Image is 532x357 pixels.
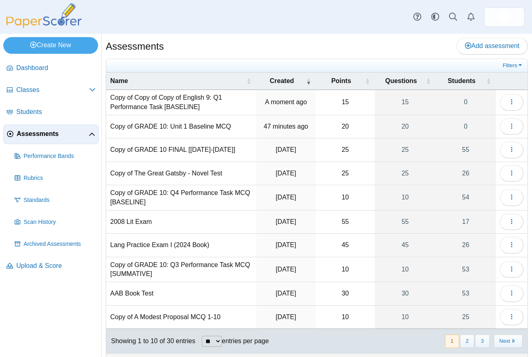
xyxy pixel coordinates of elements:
[276,290,296,297] time: [DATE]
[106,329,195,353] div: Showing 1 to 10 of 30 entries
[375,257,436,282] a: 10
[24,240,96,248] span: Archived Assessments
[3,256,99,276] a: Upload & Score
[365,72,370,90] span: Points : Activate to sort
[375,210,436,233] a: 55
[484,7,525,27] a: ps.aVEBcgCxQUDAswXp
[306,72,311,90] span: Created : Activate to remove sorting
[494,335,523,348] button: Next
[3,59,99,78] a: Dashboard
[498,11,511,24] img: ps.aVEBcgCxQUDAswXp
[445,335,459,348] button: 1
[106,306,256,329] td: Copy of A Modest Proposal MCQ 1-10
[11,191,99,210] a: Standards
[316,185,375,210] td: 10
[276,170,296,177] time: [DATE]
[375,185,436,210] a: 10
[444,335,523,348] nav: pagination
[106,234,256,257] td: Lang Practice Exam I (2024 Book)
[16,64,96,72] span: Dashboard
[462,8,480,26] a: Alerts
[436,257,496,282] a: 53
[436,234,496,256] a: 26
[106,90,256,115] td: Copy of Copy of Copy of English 9: Q1 Performance Task [BASELINE]
[106,257,256,283] td: Copy of GRADE 10: Q3 Performance Task MCQ [SUMMATIVE]
[316,90,375,115] td: 15
[16,85,89,94] span: Classes
[3,125,99,144] a: Assessments
[436,115,496,138] a: 0
[24,152,96,160] span: Performance Bands
[3,37,98,53] a: Create New
[106,138,256,162] td: Copy of GRADE 10 FINAL [[DATE]-[DATE]]
[106,282,256,305] td: AAB Book Test
[276,241,296,248] time: [DATE]
[436,138,496,161] a: 55
[11,169,99,188] a: Rubrics
[316,115,375,138] td: 20
[436,90,496,115] a: 0
[436,282,496,305] a: 53
[436,210,496,233] a: 17
[436,185,496,210] a: 54
[265,99,307,105] time: A moment ago
[106,39,164,53] h1: Assessments
[106,210,256,234] td: 2008 Lit Exam
[11,234,99,254] a: Archived Assessments
[222,337,269,344] label: entries per page
[3,81,99,100] a: Classes
[316,306,375,329] td: 10
[17,129,89,138] span: Assessments
[106,162,256,185] td: Copy of The Great Gatsby - Novel Test
[16,261,96,270] span: Upload & Score
[24,218,96,226] span: Scan History
[316,138,375,162] td: 25
[276,218,296,225] time: [DATE]
[16,107,96,116] span: Students
[11,212,99,232] a: Scan History
[316,282,375,305] td: 30
[475,335,489,348] button: 3
[375,306,436,329] a: 10
[3,22,85,29] a: PaperScorer
[316,257,375,283] td: 10
[270,77,294,84] span: Created
[276,146,296,153] time: [DATE]
[24,196,96,204] span: Standards
[375,162,436,185] a: 25
[436,162,496,185] a: 26
[276,194,296,201] time: [DATE]
[375,115,436,138] a: 20
[3,103,99,122] a: Students
[375,90,436,115] a: 15
[498,11,511,24] span: Kevin Levesque
[375,282,436,305] a: 30
[331,77,351,84] span: Points
[316,162,375,185] td: 25
[385,77,417,84] span: Questions
[486,72,491,90] span: Students : Activate to sort
[24,174,96,182] span: Rubrics
[264,123,308,130] time: 47 minutes ago
[375,138,436,161] a: 25
[110,77,128,84] span: Name
[106,115,256,138] td: Copy of GRADE 10: Unit 1 Baseline MCQ
[276,266,296,273] time: [DATE]
[246,72,251,90] span: Name : Activate to sort
[448,77,475,84] span: Students
[106,185,256,210] td: Copy of GRADE 10: Q4 Performance Task MCQ [BASELINE]
[426,72,431,90] span: Questions : Activate to sort
[436,306,496,329] a: 25
[460,335,474,348] button: 2
[316,210,375,234] td: 55
[501,61,525,70] a: Filters
[3,3,85,28] img: PaperScorer
[276,313,296,320] time: [DATE]
[456,38,528,54] a: Add assessment
[465,42,519,49] span: Add assessment
[316,234,375,257] td: 45
[375,234,436,256] a: 45
[11,147,99,166] a: Performance Bands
